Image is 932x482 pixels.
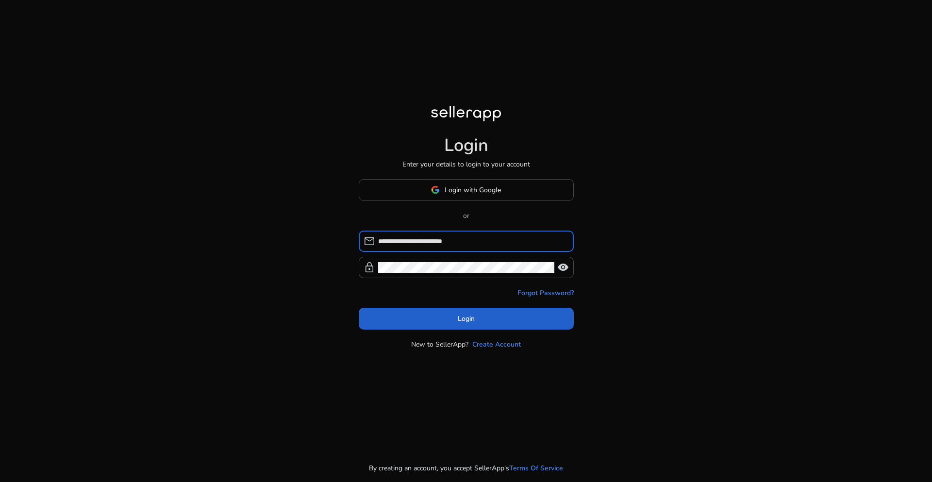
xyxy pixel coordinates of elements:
p: or [359,211,574,221]
a: Forgot Password? [517,288,574,298]
span: Login [458,314,475,324]
button: Login [359,308,574,330]
p: New to SellerApp? [411,339,468,349]
span: Login with Google [445,185,501,195]
h1: Login [444,135,488,156]
span: visibility [557,262,569,273]
span: mail [364,235,375,247]
span: lock [364,262,375,273]
a: Create Account [472,339,521,349]
img: google-logo.svg [431,185,440,194]
button: Login with Google [359,179,574,201]
a: Terms Of Service [509,463,563,473]
p: Enter your details to login to your account [402,159,530,169]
